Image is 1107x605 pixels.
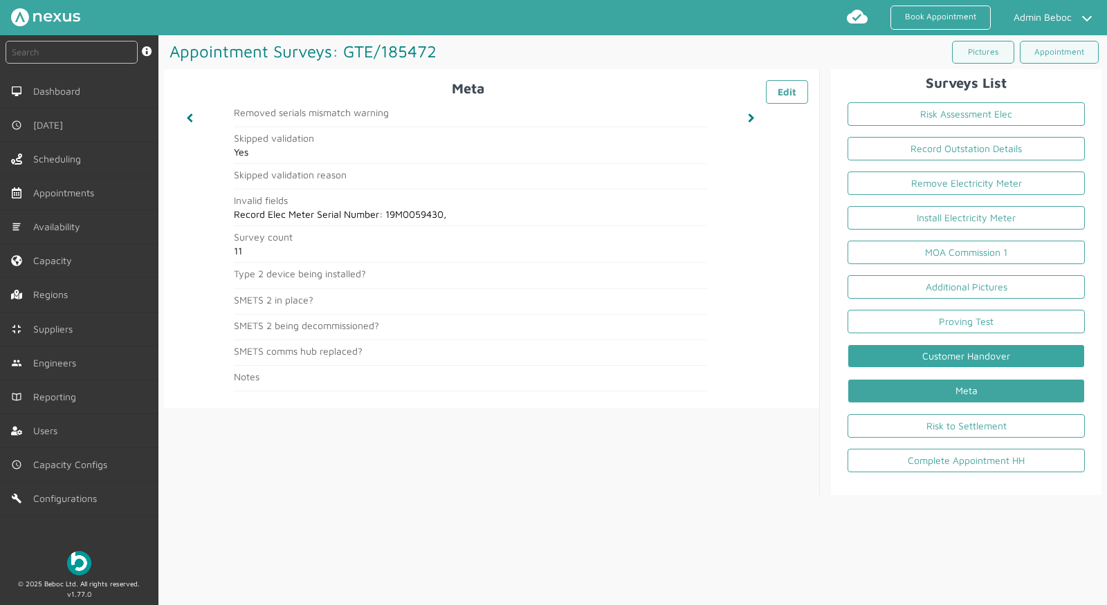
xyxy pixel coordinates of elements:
[11,493,22,504] img: md-build.svg
[11,221,22,232] img: md-list.svg
[33,255,77,266] span: Capacity
[11,187,22,198] img: appointments-left-menu.svg
[11,255,22,266] img: capacity-left-menu.svg
[848,102,1085,126] a: Risk Assessment Elec
[11,153,22,165] img: scheduling-left-menu.svg
[234,209,707,220] h2: Record Elec Meter Serial Number: 19M0059430,
[848,379,1085,402] a: Meta
[33,120,68,131] span: [DATE]
[11,120,22,131] img: md-time.svg
[848,206,1085,230] a: Install Electricity Meter
[11,459,22,470] img: md-time.svg
[11,8,80,26] img: Nexus
[846,6,868,28] img: md-cloud-done.svg
[33,357,82,369] span: Engineers
[234,346,707,357] h2: SMETS comms hub replaced?
[848,414,1085,438] a: Risk to Settlement
[848,241,1085,264] a: MOA Commission 1
[766,80,808,104] a: Edit
[234,133,707,144] h2: Skipped validation
[848,137,1085,160] a: Record Outstation Details
[952,41,1014,64] a: Pictures
[234,107,707,118] h2: Removed serials mismatch warning
[234,195,707,206] h2: Invalid fields
[234,232,707,243] h2: Survey count
[67,551,91,575] img: Beboc Logo
[175,80,809,96] h2: Meta ️️️
[1020,41,1099,64] a: Appointment
[234,147,707,158] h2: Yes
[33,221,86,232] span: Availability
[33,391,82,402] span: Reporting
[234,268,707,279] h2: Type 2 device being installed?
[848,275,1085,299] a: Additional Pictures
[234,245,707,257] h2: 11
[848,171,1085,195] a: Remove Electricity Meter
[848,449,1085,472] a: Complete Appointment HH
[33,289,73,300] span: Regions
[848,310,1085,333] a: Proving Test
[33,493,102,504] span: Configurations
[234,371,707,382] h2: Notes
[234,169,707,180] h2: Skipped validation reason
[33,425,63,436] span: Users
[234,295,707,306] h2: SMETS 2 in place?
[33,153,86,165] span: Scheduling
[848,344,1085,368] a: Customer Handover
[33,187,100,198] span: Appointments
[11,357,22,369] img: md-people.svg
[11,324,22,335] img: md-contract.svg
[33,324,78,335] span: Suppliers
[11,289,22,300] img: regions.left-menu.svg
[6,41,138,64] input: Search by: Ref, PostCode, MPAN, MPRN, Account, Customer
[11,391,22,402] img: md-book.svg
[11,86,22,97] img: md-desktop.svg
[33,459,113,470] span: Capacity Configs
[33,86,86,97] span: Dashboard
[164,35,633,67] h1: Appointment Surveys: GTE/185472 ️️️
[836,75,1096,91] h2: Surveys List
[890,6,991,30] a: Book Appointment
[11,425,22,436] img: user-left-menu.svg
[234,320,707,331] h2: SMETS 2 being decommissioned?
